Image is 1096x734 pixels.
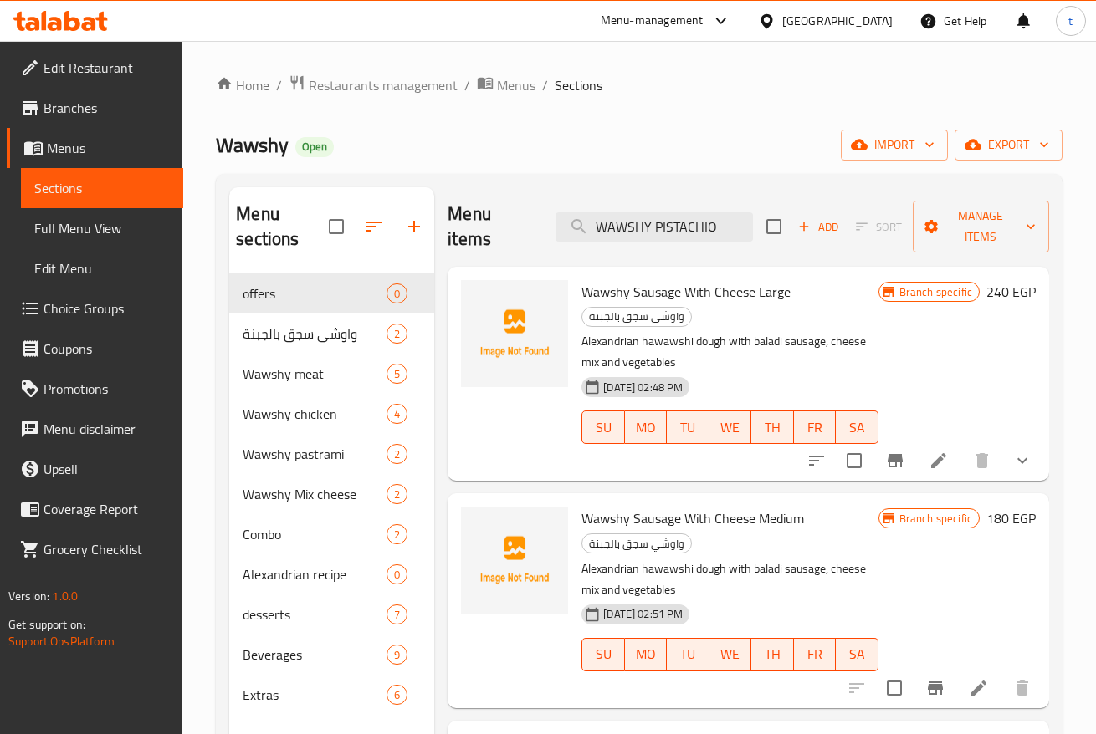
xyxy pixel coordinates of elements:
p: Alexandrian hawawshi dough with baladi sausage, cheese mix and vegetables [581,558,878,600]
img: Wawshy Sausage With Cheese Large [461,280,568,387]
span: Wawshy pastrami [243,444,387,464]
div: Beverages9 [229,635,434,675]
div: offers0 [229,273,434,313]
button: delete [962,441,1002,481]
span: Branch specific [893,511,979,527]
div: Open [295,137,334,157]
a: Support.OpsPlatform [8,630,115,652]
span: Beverages [243,645,387,665]
a: Choice Groups [7,288,183,329]
h2: Menu items [448,201,535,252]
span: SA [842,415,872,440]
button: Add section [394,206,434,247]
span: Branches [44,98,170,118]
a: Grocery Checklist [7,529,183,569]
span: Promotions [44,379,170,399]
a: Sections [21,168,183,208]
span: [DATE] 02:51 PM [597,606,689,622]
div: desserts [243,604,387,624]
a: Branches [7,88,183,128]
span: Full Menu View [34,218,170,238]
span: TH [758,415,787,440]
span: Select section first [845,214,913,240]
div: Wawshy chicken4 [229,394,434,434]
span: Upsell [44,459,170,479]
span: 2 [387,326,407,342]
span: 6 [387,687,407,703]
span: Add item [791,214,845,240]
span: 0 [387,286,407,302]
span: t [1068,12,1073,30]
span: Add [796,217,841,237]
div: Wawshy chicken [243,404,387,424]
button: Branch-specific-item [875,441,915,481]
span: Manage items [926,206,1036,247]
span: TU [673,415,703,440]
span: Choice Groups [44,298,170,319]
div: items [387,324,407,344]
div: items [387,364,407,384]
span: 2 [387,446,407,462]
div: items [387,685,407,705]
span: WE [716,642,745,666]
button: Add [791,214,845,240]
span: TU [673,642,703,666]
a: Edit menu item [969,678,989,698]
span: Wawshy meat [243,364,387,384]
div: items [387,645,407,665]
button: TH [751,638,794,671]
a: Upsell [7,449,183,489]
a: Full Menu View [21,208,183,248]
button: SA [836,410,878,444]
span: Edit Restaurant [44,58,170,78]
div: Alexandrian recipe0 [229,554,434,594]
button: sort-choices [796,441,837,481]
div: items [387,604,407,624]
button: SU [581,638,624,671]
span: 0 [387,567,407,583]
button: SA [836,638,878,671]
button: MO [625,638,668,671]
a: Menus [477,74,535,96]
span: 2 [387,527,407,543]
img: Wawshy Sausage With Cheese Medium [461,507,568,614]
span: SU [589,642,617,666]
span: واوشي سجق بالجبنة [582,307,691,326]
span: 1.0.0 [52,585,78,607]
button: WE [709,410,752,444]
span: 4 [387,406,407,422]
div: Extras [243,685,387,705]
a: Coupons [7,329,183,369]
div: واوشي سجق بالجبنة [243,324,387,344]
span: MO [632,415,661,440]
a: Menus [7,128,183,168]
button: FR [794,638,837,671]
a: Edit menu item [929,451,949,471]
span: Wawshy [216,126,289,164]
button: show more [1002,441,1042,481]
span: Wawshy Mix cheese [243,484,387,504]
a: Edit Restaurant [7,48,183,88]
li: / [542,75,548,95]
span: Sort sections [354,206,394,247]
div: Alexandrian recipe [243,564,387,584]
svg: Show Choices [1012,451,1032,471]
span: Wawshy Sausage With Cheese Medium [581,506,804,531]
button: Branch-specific-item [915,668,955,708]
span: Restaurants management [309,75,458,95]
button: Manage items [913,201,1049,252]
span: offers [243,283,387,303]
div: Menu-management [601,11,704,31]
li: / [464,75,470,95]
div: واوشي سجق بالجبنة [581,533,692,553]
div: [GEOGRAPHIC_DATA] [782,12,893,30]
button: MO [625,410,668,444]
span: MO [632,642,661,666]
h6: 240 EGP [986,280,1036,303]
a: Coverage Report [7,489,183,529]
span: Edit Menu [34,258,170,278]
